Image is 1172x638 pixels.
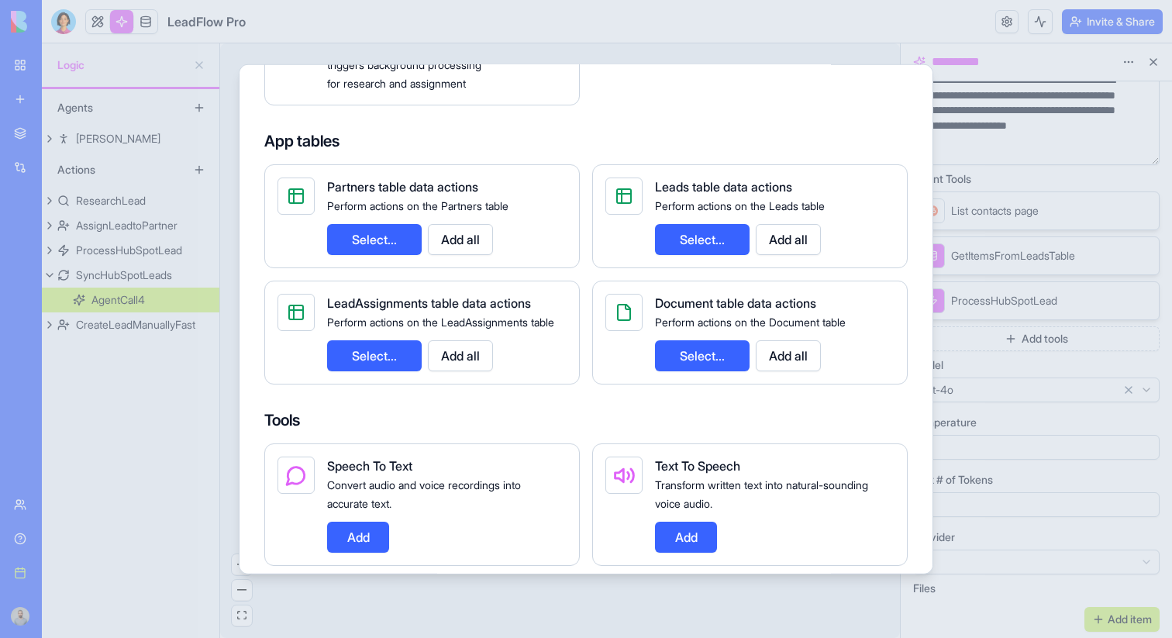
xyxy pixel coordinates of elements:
[655,521,717,552] button: Add
[327,315,554,328] span: Perform actions on the LeadAssignments table
[264,409,908,430] h4: Tools
[756,340,821,371] button: Add all
[327,457,412,473] span: Speech To Text
[327,340,422,371] button: Select...
[327,521,389,552] button: Add
[655,198,825,212] span: Perform actions on the Leads table
[655,178,792,194] span: Leads table data actions
[327,295,531,310] span: LeadAssignments table data actions
[655,457,740,473] span: Text To Speech
[428,340,493,371] button: Add all
[655,295,816,310] span: Document table data actions
[327,178,478,194] span: Partners table data actions
[655,478,868,509] span: Transform written text into natural-sounding voice audio.
[327,478,521,509] span: Convert audio and voice recordings into accurate text.
[327,198,508,212] span: Perform actions on the Partners table
[327,223,422,254] button: Select...
[327,20,490,89] span: Creates a new lead manually with provided information quickly, then triggers background processin...
[428,223,493,254] button: Add all
[756,223,821,254] button: Add all
[264,129,908,151] h4: App tables
[655,223,750,254] button: Select...
[655,340,750,371] button: Select...
[655,315,846,328] span: Perform actions on the Document table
